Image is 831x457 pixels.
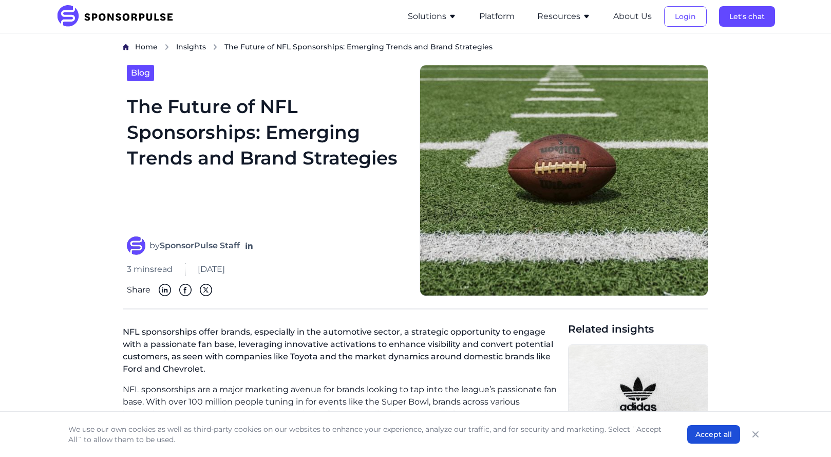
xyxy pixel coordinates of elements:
img: Photo curtesy of Unsplash, Dave Adamson [420,65,708,296]
span: by [149,240,240,252]
img: SponsorPulse [56,5,181,28]
a: Home [135,42,158,52]
span: Home [135,42,158,51]
a: Blog [127,65,154,81]
img: SponsorPulse Staff [127,236,145,255]
a: About Us [613,12,652,21]
button: About Us [613,10,652,23]
a: Insights [176,42,206,52]
h1: The Future of NFL Sponsorships: Emerging Trends and Brand Strategies [127,94,407,224]
img: Facebook [179,284,192,296]
button: Resources [537,10,591,23]
button: Accept all [687,425,740,444]
img: chevron right [212,44,218,50]
p: NFL sponsorships are a major marketing avenue for brands looking to tap into the league’s passion... [123,383,560,421]
p: We use our own cookies as well as third-party cookies on our websites to enhance your experience,... [68,424,667,445]
a: Let's chat [719,12,775,21]
span: 3 mins read [127,263,173,276]
p: NFL sponsorships offer brands, especially in the automotive sector, a strategic opportunity to en... [123,322,560,383]
img: chevron right [164,44,170,50]
button: Close [748,427,763,442]
span: Insights [176,42,206,51]
span: Related insights [568,322,708,336]
button: Platform [479,10,515,23]
img: Christian Wiediger, courtesy of Unsplash [569,345,708,444]
img: Home [123,44,129,50]
span: [DATE] [198,263,225,276]
a: Login [664,12,707,21]
img: Linkedin [159,284,171,296]
button: Let's chat [719,6,775,27]
img: Twitter [200,284,212,296]
strong: SponsorPulse Staff [160,241,240,250]
button: Solutions [408,10,457,23]
a: Platform [479,12,515,21]
button: Login [664,6,707,27]
span: Share [127,284,150,296]
a: Follow on LinkedIn [244,241,254,251]
span: The Future of NFL Sponsorships: Emerging Trends and Brand Strategies [224,42,493,52]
